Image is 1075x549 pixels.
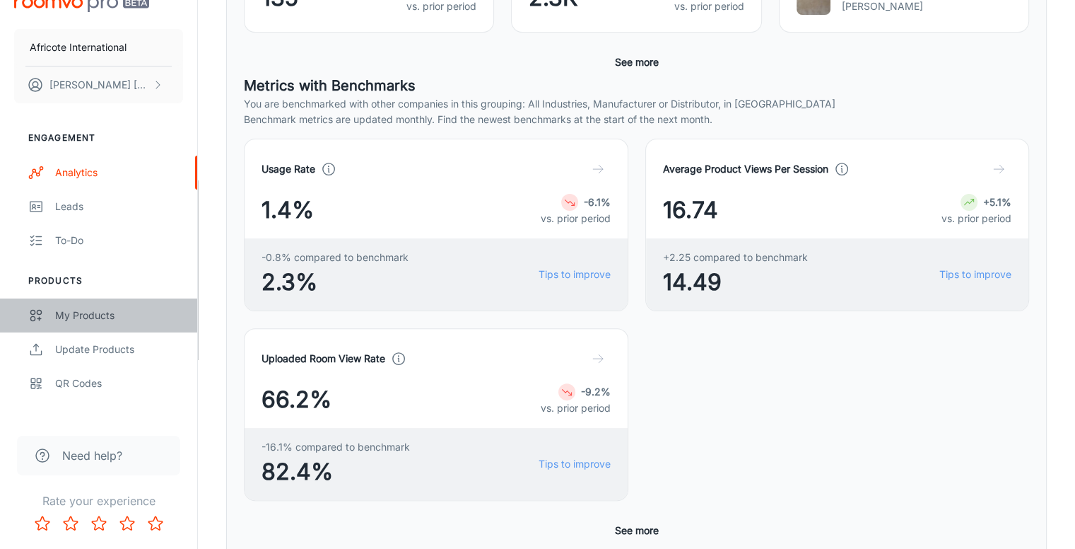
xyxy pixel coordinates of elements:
button: See more [609,50,664,75]
span: -16.1% compared to benchmark [262,439,410,455]
strong: +5.1% [983,196,1011,208]
span: 2.3% [262,265,409,299]
span: Need help? [62,447,122,464]
button: Rate 2 star [57,509,85,538]
p: vs. prior period [541,400,611,416]
p: Rate your experience [11,492,186,509]
p: vs. prior period [541,211,611,226]
button: [PERSON_NAME] [PERSON_NAME] [14,67,183,103]
a: Tips to improve [539,456,611,472]
strong: -9.2% [581,386,611,398]
p: Benchmark metrics are updated monthly. Find the newest benchmarks at the start of the next month. [244,112,1029,127]
span: 66.2% [262,383,331,417]
a: Tips to improve [539,267,611,282]
div: Update Products [55,342,183,357]
span: +2.25 compared to benchmark [663,250,808,265]
button: See more [609,518,664,543]
h4: Uploaded Room View Rate [262,351,385,366]
h4: Usage Rate [262,161,315,177]
button: Rate 1 star [28,509,57,538]
div: Analytics [55,165,183,180]
p: vs. prior period [941,211,1011,226]
button: Rate 4 star [113,509,141,538]
a: Tips to improve [939,267,1011,282]
p: Africote International [30,40,127,55]
div: QR Codes [55,376,183,391]
div: My Products [55,308,183,323]
button: Rate 3 star [85,509,113,538]
h5: Metrics with Benchmarks [244,75,1029,96]
p: You are benchmarked with other companies in this grouping: All Industries, Manufacturer or Distri... [244,96,1029,112]
span: 14.49 [663,265,808,299]
h4: Average Product Views Per Session [663,161,828,177]
strong: -6.1% [584,196,611,208]
div: To-do [55,233,183,248]
button: Africote International [14,29,183,66]
span: 1.4% [262,193,314,227]
span: 16.74 [663,193,718,227]
span: 82.4% [262,455,410,489]
button: Rate 5 star [141,509,170,538]
p: [PERSON_NAME] [PERSON_NAME] [49,77,149,93]
div: Leads [55,199,183,214]
span: -0.8% compared to benchmark [262,250,409,265]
